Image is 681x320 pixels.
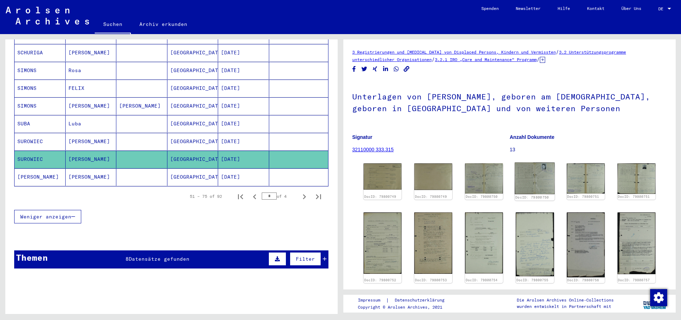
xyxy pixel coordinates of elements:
[567,212,605,277] img: 001.jpg
[352,147,394,152] a: 32110000 333.315
[389,297,453,304] a: Datenschutzerklärung
[15,44,66,61] mat-cell: SCHURIGA
[642,294,668,312] img: yv_logo.png
[415,195,447,199] a: DocID: 79800749
[517,303,614,310] p: wurden entwickelt in Partnerschaft mit
[167,151,218,168] mat-cell: [GEOGRAPHIC_DATA]
[352,134,372,140] b: Signatur
[364,163,402,190] img: 001.jpg
[556,49,559,55] span: /
[131,16,196,33] a: Archiv erkunden
[6,7,89,25] img: Arolsen_neg.svg
[403,65,410,74] button: Copy link
[516,212,554,276] img: 001.jpg
[15,168,66,186] mat-cell: [PERSON_NAME]
[95,16,131,34] a: Suchen
[167,44,218,61] mat-cell: [GEOGRAPHIC_DATA]
[262,193,297,200] div: of 4
[218,151,269,168] mat-cell: [DATE]
[167,97,218,115] mat-cell: [GEOGRAPHIC_DATA]
[15,151,66,168] mat-cell: SUROWIEC
[618,278,650,282] a: DocID: 79800757
[517,297,614,303] p: Die Arolsen Archives Online-Collections
[414,163,452,190] img: 002.jpg
[66,62,117,79] mat-cell: Rosa
[415,278,447,282] a: DocID: 79800753
[414,212,452,274] img: 001.jpg
[15,133,66,150] mat-cell: SUROWIEC
[218,44,269,61] mat-cell: [DATE]
[567,278,599,282] a: DocID: 79800756
[14,210,81,223] button: Weniger anzeigen
[167,168,218,186] mat-cell: [GEOGRAPHIC_DATA]
[311,189,326,204] button: Last page
[296,256,315,262] span: Filter
[515,163,555,194] img: 002.jpg
[66,115,117,132] mat-cell: Luba
[466,278,498,282] a: DocID: 79800754
[364,212,402,274] img: 001.jpg
[116,97,167,115] mat-cell: [PERSON_NAME]
[650,289,667,306] img: Zustimmung ändern
[352,80,667,123] h1: Unterlagen von [PERSON_NAME], geboren am [DEMOGRAPHIC_DATA], geboren in [GEOGRAPHIC_DATA] und von...
[567,163,605,194] img: 001.jpg
[15,115,66,132] mat-cell: SUBA
[290,252,321,266] button: Filter
[516,278,548,282] a: DocID: 79800755
[218,80,269,97] mat-cell: [DATE]
[129,256,189,262] span: Datensätze gefunden
[371,65,379,74] button: Share on Xing
[393,65,400,74] button: Share on WhatsApp
[218,62,269,79] mat-cell: [DATE]
[66,97,117,115] mat-cell: [PERSON_NAME]
[218,97,269,115] mat-cell: [DATE]
[218,115,269,132] mat-cell: [DATE]
[20,213,71,220] span: Weniger anzeigen
[66,80,117,97] mat-cell: FELIX
[658,6,666,11] span: DE
[618,163,655,194] img: 002.jpg
[218,133,269,150] mat-cell: [DATE]
[361,65,368,74] button: Share on Twitter
[66,168,117,186] mat-cell: [PERSON_NAME]
[618,212,655,274] img: 001.jpg
[350,65,358,74] button: Share on Facebook
[167,80,218,97] mat-cell: [GEOGRAPHIC_DATA]
[465,212,503,273] img: 001.jpg
[435,57,537,62] a: 3.2.1 IRO „Care and Maintenance“ Programm
[297,189,311,204] button: Next page
[167,133,218,150] mat-cell: [GEOGRAPHIC_DATA]
[167,115,218,132] mat-cell: [GEOGRAPHIC_DATA]
[16,251,48,264] div: Themen
[515,195,549,200] a: DocID: 79800750
[66,44,117,61] mat-cell: [PERSON_NAME]
[248,189,262,204] button: Previous page
[358,304,453,310] p: Copyright © Arolsen Archives, 2021
[364,278,396,282] a: DocID: 79800752
[233,189,248,204] button: First page
[15,62,66,79] mat-cell: SIMONS
[66,133,117,150] mat-cell: [PERSON_NAME]
[537,56,540,63] span: /
[618,195,650,199] a: DocID: 79800751
[432,56,435,63] span: /
[358,297,453,304] div: |
[352,49,556,55] a: 3 Registrierungen und [MEDICAL_DATA] von Displaced Persons, Kindern und Vermissten
[364,195,396,199] a: DocID: 79800749
[567,195,599,199] a: DocID: 79800751
[218,168,269,186] mat-cell: [DATE]
[15,80,66,97] mat-cell: SIMONS
[66,151,117,168] mat-cell: [PERSON_NAME]
[15,97,66,115] mat-cell: SIMONS
[510,134,554,140] b: Anzahl Dokumente
[167,62,218,79] mat-cell: [GEOGRAPHIC_DATA]
[358,297,386,304] a: Impressum
[465,163,503,193] img: 001.jpg
[190,193,222,200] div: 51 – 75 of 92
[466,195,498,199] a: DocID: 79800750
[510,146,667,153] p: 13
[382,65,389,74] button: Share on LinkedIn
[126,256,129,262] span: 8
